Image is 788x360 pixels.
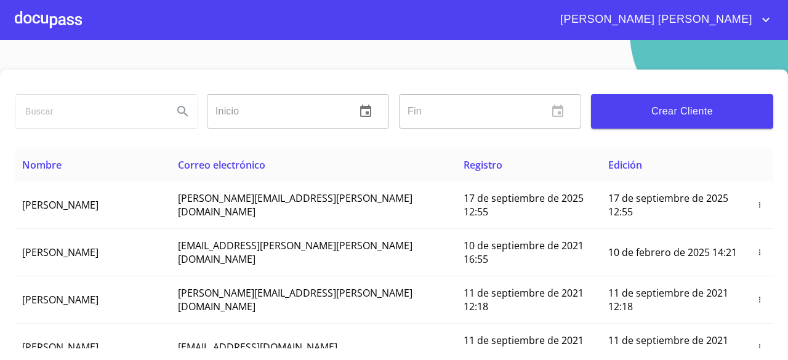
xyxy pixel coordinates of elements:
span: [EMAIL_ADDRESS][PERSON_NAME][PERSON_NAME][DOMAIN_NAME] [178,239,412,266]
span: [PERSON_NAME] [22,293,98,306]
span: [PERSON_NAME] [PERSON_NAME] [551,10,758,30]
span: 10 de febrero de 2025 14:21 [608,246,737,259]
span: 17 de septiembre de 2025 12:55 [608,191,728,218]
span: [PERSON_NAME] [22,340,98,354]
span: Edición [608,158,642,172]
span: [PERSON_NAME][EMAIL_ADDRESS][PERSON_NAME][DOMAIN_NAME] [178,286,412,313]
button: account of current user [551,10,773,30]
span: [EMAIL_ADDRESS][DOMAIN_NAME] [178,340,337,354]
input: search [15,95,163,128]
span: Crear Cliente [601,103,763,120]
span: [PERSON_NAME] [22,198,98,212]
span: Nombre [22,158,62,172]
span: 11 de septiembre de 2021 12:18 [608,286,728,313]
button: Crear Cliente [591,94,773,129]
span: 11 de septiembre de 2021 12:18 [464,286,584,313]
span: [PERSON_NAME] [22,246,98,259]
span: Registro [464,158,502,172]
button: Search [168,97,198,126]
span: Correo electrónico [178,158,265,172]
span: 17 de septiembre de 2025 12:55 [464,191,584,218]
span: [PERSON_NAME][EMAIL_ADDRESS][PERSON_NAME][DOMAIN_NAME] [178,191,412,218]
span: 10 de septiembre de 2021 16:55 [464,239,584,266]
